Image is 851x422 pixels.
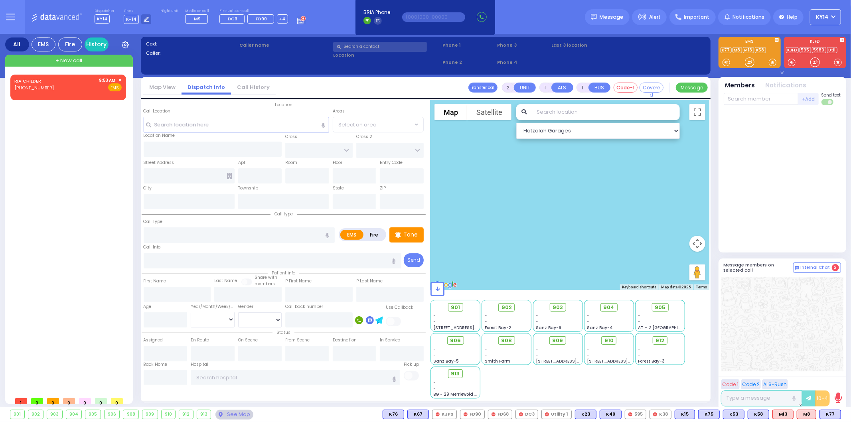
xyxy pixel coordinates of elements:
[819,410,841,419] div: K77
[272,329,294,335] span: Status
[434,325,509,331] span: [STREET_ADDRESS][PERSON_NAME]
[434,104,467,120] button: Show street map
[380,160,403,166] label: Entry Code
[434,391,478,397] span: BG - 29 Merriewold S.
[227,173,232,179] span: Other building occupants
[66,410,82,419] div: 904
[514,83,536,93] button: UNIT
[762,379,788,389] button: ALS-Rush
[194,16,201,22] span: M9
[552,42,628,49] label: Last 3 location
[146,50,237,57] label: Caller:
[185,9,210,14] label: Medic on call
[468,83,498,93] button: Transfer call
[795,266,799,270] img: comment-alt.png
[14,85,54,91] span: [PHONE_NUMBER]
[821,92,841,98] span: Send text
[587,352,589,358] span: -
[407,410,429,419] div: BLS
[553,304,563,312] span: 903
[144,132,175,139] label: Location Name
[676,83,708,93] button: Message
[144,304,152,310] label: Age
[485,346,487,352] span: -
[182,83,231,91] a: Dispatch info
[356,134,372,140] label: Cross 2
[380,185,386,191] label: ZIP
[338,121,377,129] span: Select an area
[485,358,510,364] span: Smith Farm
[501,337,512,345] span: 908
[442,42,494,49] span: Phone 1
[160,9,178,14] label: Night unit
[485,325,511,331] span: Forest Bay-2
[434,352,436,358] span: -
[146,41,237,47] label: Cad:
[725,81,755,90] button: Members
[95,9,115,14] label: Dispatcher
[684,14,709,21] span: Important
[380,337,400,343] label: In Service
[551,83,573,93] button: ALS
[755,47,766,53] a: K58
[144,278,166,284] label: First Name
[625,410,646,419] div: 595
[191,337,209,343] label: En Route
[772,410,794,419] div: M13
[432,280,459,290] a: Open this area in Google Maps (opens a new window)
[460,410,485,419] div: FD90
[724,93,798,105] input: Search member
[383,410,404,419] div: BLS
[95,398,107,404] span: 0
[285,337,310,343] label: From Scene
[363,9,390,16] span: BRIA Phone
[285,278,312,284] label: P First Name
[95,14,110,24] span: KY14
[285,160,297,166] label: Room
[638,358,665,364] span: Forest Bay-3
[784,39,846,45] label: KJFD
[748,410,769,419] div: K58
[124,9,152,14] label: Lines
[436,412,440,416] img: red-radio-icon.svg
[31,398,43,404] span: 0
[515,410,538,419] div: DC3
[766,81,807,90] button: Notifications
[111,398,123,404] span: 0
[733,14,764,21] span: Notifications
[255,281,275,287] span: members
[492,412,496,416] img: red-radio-icon.svg
[591,14,597,20] img: message.svg
[28,410,43,419] div: 902
[63,398,75,404] span: 0
[604,337,614,345] span: 910
[450,337,461,345] span: 906
[238,337,258,343] label: On Scene
[603,304,614,312] span: 904
[801,265,830,270] span: Internal Chat
[800,47,811,53] a: 595
[144,337,163,343] label: Assigned
[238,304,253,310] label: Gender
[215,410,253,420] div: See map
[741,379,761,389] button: Code 2
[721,47,732,53] a: K77
[698,410,720,419] div: BLS
[403,231,418,239] p: Tone
[144,160,174,166] label: Street Address
[228,16,237,22] span: DC3
[724,262,793,273] h5: Message members on selected call
[541,410,572,419] div: Utility 1
[434,313,436,319] span: -
[197,410,211,419] div: 913
[340,230,363,240] label: EMS
[638,319,641,325] span: -
[434,358,459,364] span: Sanz Bay-5
[519,412,523,416] img: red-radio-icon.svg
[144,108,171,114] label: Call Location
[497,59,549,66] span: Phone 4
[649,14,661,21] span: Alert
[179,410,193,419] div: 912
[772,410,794,419] div: ALS
[812,47,826,53] a: 5980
